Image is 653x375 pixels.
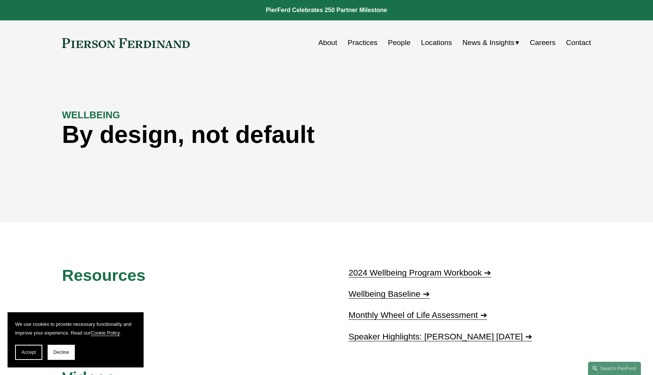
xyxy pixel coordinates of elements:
[62,110,120,120] strong: WELLBEING
[463,36,515,50] span: News & Insights
[15,320,136,337] p: We use cookies to provide necessary functionality and improve your experience. Read our .
[388,36,411,50] a: People
[348,268,491,277] a: 2024 Wellbeing Program Workbook ➔
[348,36,378,50] a: Practices
[91,330,120,336] a: Cookie Policy
[566,36,591,50] a: Contact
[62,121,459,149] h1: By design, not default
[530,36,556,50] a: Careers
[348,289,429,299] a: Wellbeing Baseline ➔
[463,36,520,50] a: folder dropdown
[348,332,532,341] a: Speaker Highlights: [PERSON_NAME] [DATE] ➔
[421,36,452,50] a: Locations
[318,36,337,50] a: About
[22,350,36,355] span: Accept
[62,266,145,284] span: Resources
[48,345,75,360] button: Decline
[15,345,42,360] button: Accept
[8,312,144,367] section: Cookie banner
[53,350,69,355] span: Decline
[588,362,641,375] a: Search this site
[348,310,487,320] a: Monthly Wheel of Life Assessment ➔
